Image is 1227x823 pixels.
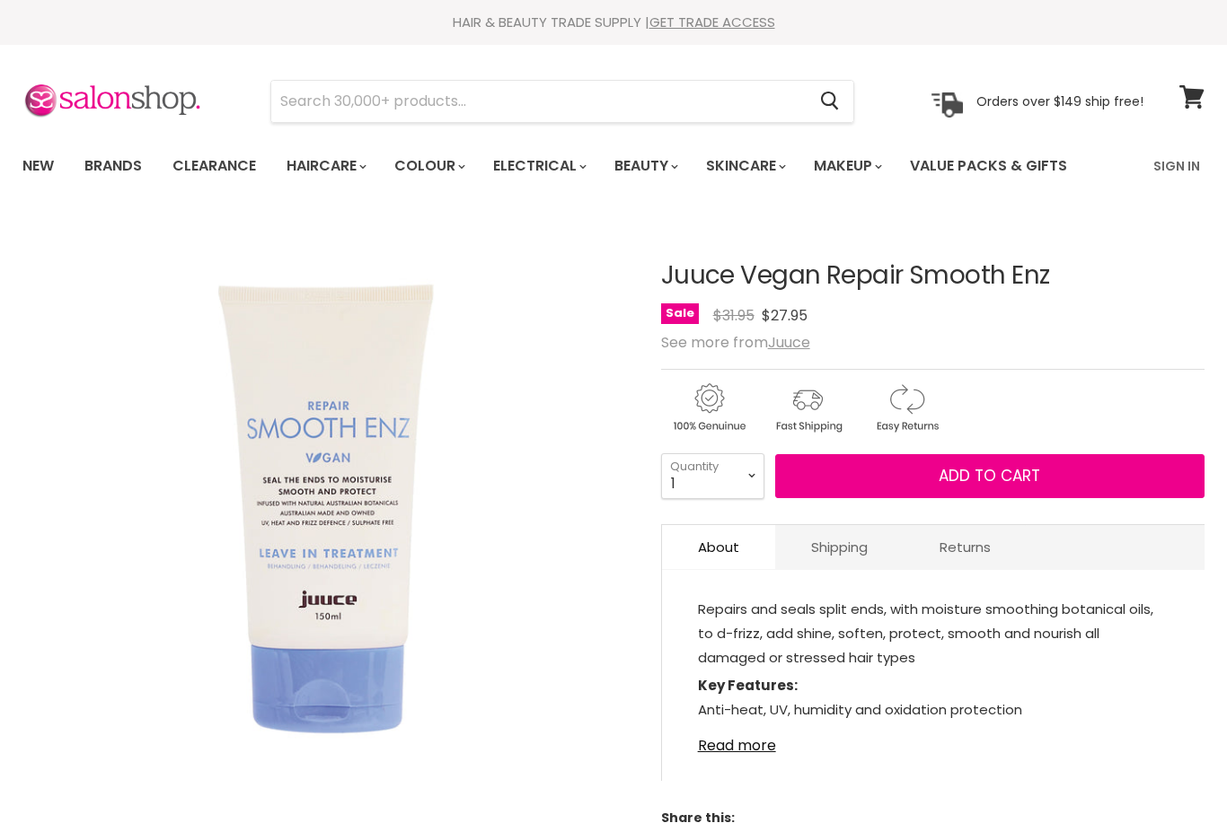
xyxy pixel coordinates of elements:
[271,81,806,122] input: Search
[661,453,764,498] select: Quantity
[159,147,269,185] a: Clearance
[775,525,904,569] a: Shipping
[661,332,810,353] span: See more from
[381,147,476,185] a: Colour
[9,140,1112,192] ul: Main menu
[71,147,155,185] a: Brands
[698,673,1169,725] p: Anti-heat, UV, humidity and oxidation protection
[273,147,377,185] a: Haircare
[1143,147,1211,185] a: Sign In
[775,454,1205,499] button: Add to cart
[859,381,954,435] img: returns.gif
[698,725,1169,753] p: Available in 150ml
[661,262,1205,290] h1: Juuce Vegan Repair Smooth Enz
[976,92,1143,109] p: Orders over $149 ship free!
[601,147,689,185] a: Beauty
[649,13,775,31] a: GET TRADE ACCESS
[661,303,699,324] span: Sale
[768,332,810,353] a: Juuce
[806,81,853,122] button: Search
[800,147,893,185] a: Makeup
[693,147,797,185] a: Skincare
[760,381,855,435] img: shipping.gif
[698,727,1169,754] a: Read more
[270,80,854,123] form: Product
[698,597,1169,673] p: Repairs and seals split ends, with moisture smoothing botanical oils, to d-frizz, add shine, soft...
[698,676,798,695] strong: Key Features:
[762,305,808,326] span: $27.95
[896,147,1081,185] a: Value Packs & Gifts
[713,305,755,326] span: $31.95
[480,147,597,185] a: Electrical
[662,525,775,569] a: About
[9,147,67,185] a: New
[661,381,756,435] img: genuine.gif
[904,525,1027,569] a: Returns
[939,465,1040,486] span: Add to cart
